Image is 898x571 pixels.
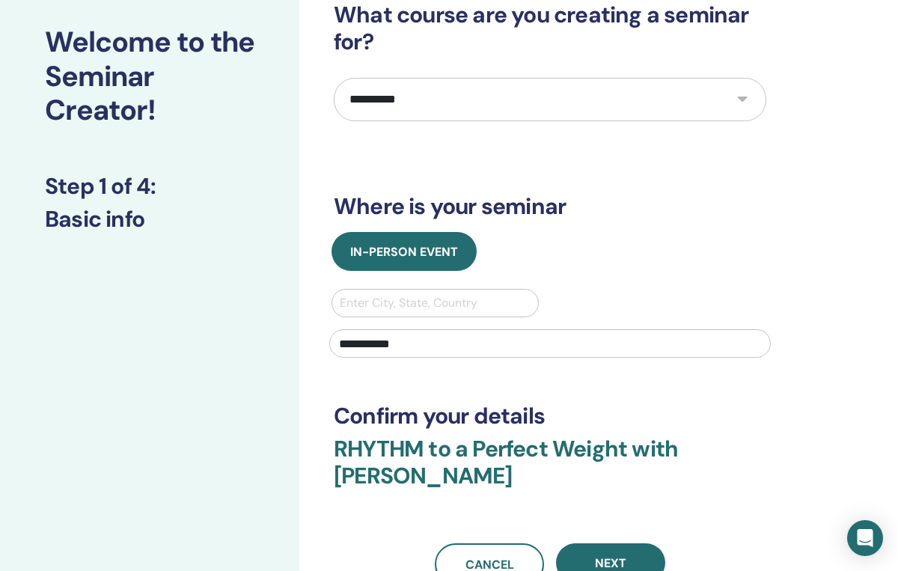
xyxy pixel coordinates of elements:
h3: What course are you creating a seminar for? [334,1,766,55]
div: Open Intercom Messenger [847,520,883,556]
span: In-Person Event [350,244,458,260]
h3: Step 1 of 4 : [45,173,254,200]
h3: Confirm your details [334,403,766,430]
h3: Where is your seminar [334,193,766,220]
h3: Basic info [45,206,254,233]
button: In-Person Event [332,232,477,271]
h2: Welcome to the Seminar Creator! [45,25,254,128]
h3: RHYTHM to a Perfect Weight with [PERSON_NAME] [334,436,766,507]
span: Next [595,555,626,571]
